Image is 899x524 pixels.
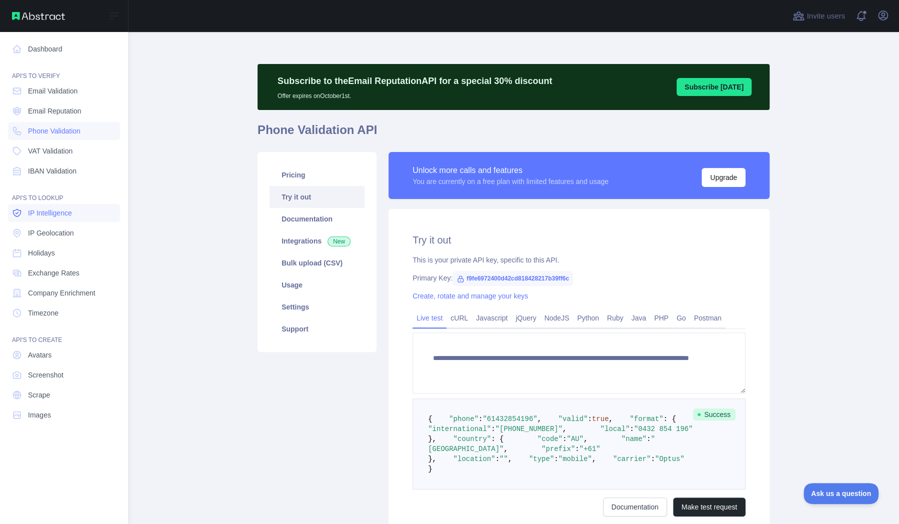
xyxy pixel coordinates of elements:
span: "carrier" [613,455,651,463]
span: : [562,435,566,443]
a: Company Enrichment [8,284,120,302]
div: Primary Key: [412,273,745,283]
a: Create, rotate and manage your keys [412,292,528,300]
div: You are currently on a free plan with limited features and usage [412,176,608,186]
button: Subscribe [DATE] [676,78,751,96]
a: NodeJS [540,310,573,326]
span: Scrape [28,390,50,400]
span: Screenshot [28,370,63,380]
span: "Optus" [655,455,684,463]
span: Exchange Rates [28,268,79,278]
a: Usage [269,274,364,296]
span: "prefix" [541,445,575,453]
a: Holidays [8,244,120,262]
h1: Phone Validation API [257,122,769,146]
span: "location" [453,455,495,463]
span: Email Validation [28,86,77,96]
span: Holidays [28,248,55,258]
a: VAT Validation [8,142,120,160]
span: : [587,415,591,423]
span: , [503,445,507,453]
span: "type" [529,455,554,463]
a: Javascript [472,310,511,326]
a: Documentation [603,497,667,516]
a: jQuery [511,310,540,326]
a: Postman [690,310,725,326]
span: : { [663,415,676,423]
span: : [478,415,482,423]
button: Invite users [790,8,847,24]
span: "0432 854 196" [634,425,693,433]
a: Documentation [269,208,364,230]
a: Bulk upload (CSV) [269,252,364,274]
span: Timezone [28,308,58,318]
span: : [495,455,499,463]
a: Ruby [603,310,627,326]
div: API'S TO CREATE [8,324,120,344]
span: "valid" [558,415,587,423]
a: Timezone [8,304,120,322]
h2: Try it out [412,233,745,247]
span: "AU" [566,435,583,443]
span: } [428,465,432,473]
a: Go [672,310,690,326]
span: { [428,415,432,423]
span: VAT Validation [28,146,72,156]
span: true [592,415,609,423]
span: "[GEOGRAPHIC_DATA]" [428,435,655,453]
a: Phone Validation [8,122,120,140]
span: "name" [621,435,646,443]
span: New [327,236,350,246]
p: Offer expires on October 1st. [277,88,552,100]
button: Make test request [673,497,745,516]
img: Abstract API [12,12,65,20]
span: , [583,435,587,443]
a: Try it out [269,186,364,208]
span: Phone Validation [28,126,80,136]
a: Pricing [269,164,364,186]
span: , [508,455,512,463]
a: IBAN Validation [8,162,120,180]
span: : { [491,435,503,443]
span: }, [428,455,436,463]
span: IP Geolocation [28,228,74,238]
span: , [562,425,566,433]
a: cURL [446,310,472,326]
span: Invite users [806,10,845,22]
span: "61432854196" [482,415,537,423]
a: Email Reputation [8,102,120,120]
a: Avatars [8,346,120,364]
div: API'S TO LOOKUP [8,182,120,202]
span: }, [428,435,436,443]
a: PHP [650,310,672,326]
span: : [575,445,579,453]
a: Integrations New [269,230,364,252]
span: "[PHONE_NUMBER]" [495,425,562,433]
span: : [554,455,558,463]
a: IP Intelligence [8,204,120,222]
a: Python [573,310,603,326]
span: IP Intelligence [28,208,72,218]
span: "code" [537,435,562,443]
span: "format" [629,415,663,423]
span: "local" [600,425,629,433]
a: Dashboard [8,40,120,58]
span: : [646,435,650,443]
button: Upgrade [701,168,745,187]
span: "international" [428,425,491,433]
a: Support [269,318,364,340]
span: Email Reputation [28,106,81,116]
div: API'S TO VERIFY [8,60,120,80]
a: Email Validation [8,82,120,100]
span: "country" [453,435,491,443]
a: Live test [412,310,446,326]
span: : [650,455,654,463]
span: Images [28,410,51,420]
a: Images [8,406,120,424]
span: , [592,455,596,463]
p: Subscribe to the Email Reputation API for a special 30 % discount [277,74,552,88]
div: This is your private API key, specific to this API. [412,255,745,265]
span: "phone" [449,415,478,423]
span: Avatars [28,350,51,360]
a: Scrape [8,386,120,404]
